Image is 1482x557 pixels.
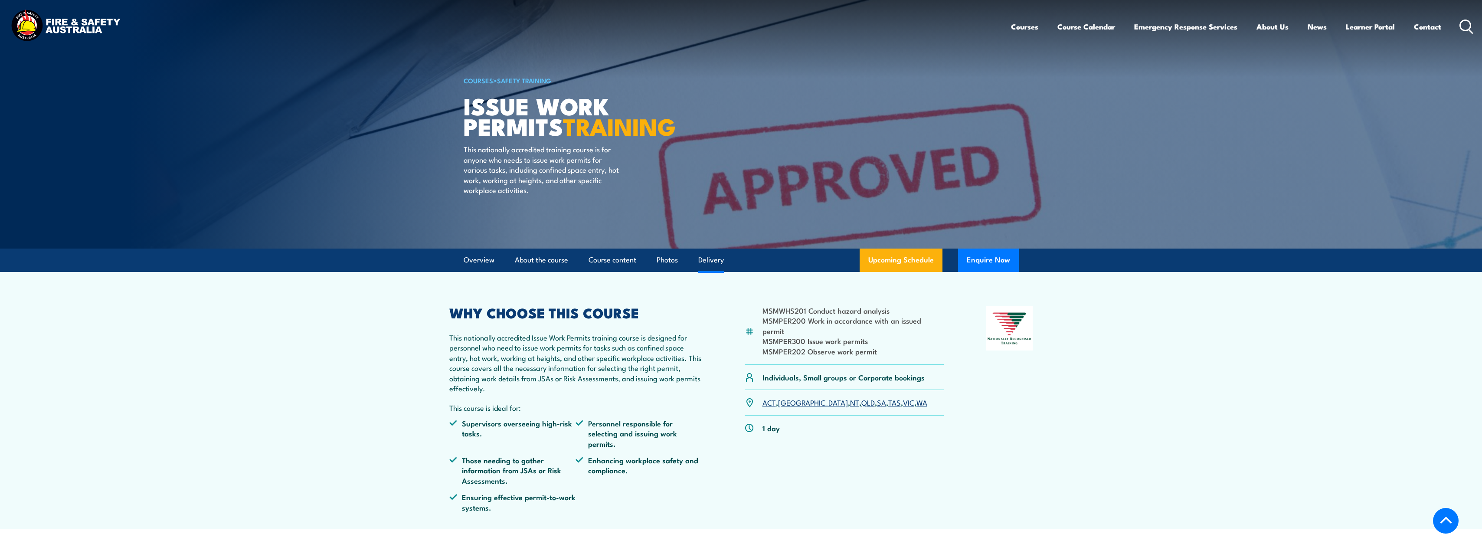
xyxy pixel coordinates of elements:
li: MSMWHS201 Conduct hazard analysis [762,305,944,315]
a: Photos [657,249,678,272]
a: Safety Training [497,75,551,85]
p: Individuals, Small groups or Corporate bookings [762,372,925,382]
li: MSMPER202 Observe work permit [762,346,944,356]
a: Delivery [698,249,724,272]
li: Ensuring effective permit-to-work systems. [449,492,576,512]
a: Contact [1414,15,1441,38]
a: Learner Portal [1346,15,1395,38]
button: Enquire Now [958,249,1019,272]
li: Enhancing workplace safety and compliance. [576,455,702,485]
img: Nationally Recognised Training logo. [986,306,1033,351]
a: SA [877,397,886,407]
a: Course Calendar [1057,15,1115,38]
a: Courses [1011,15,1038,38]
li: MSMPER200 Work in accordance with an issued permit [762,315,944,336]
li: Those needing to gather information from JSAs or Risk Assessments. [449,455,576,485]
a: VIC [903,397,914,407]
h1: Issue Work Permits [464,95,678,136]
li: MSMPER300 Issue work permits [762,336,944,346]
a: [GEOGRAPHIC_DATA] [778,397,848,407]
a: About Us [1256,15,1289,38]
p: This nationally accredited training course is for anyone who needs to issue work permits for vari... [464,144,622,195]
h6: > [464,75,678,85]
p: This nationally accredited Issue Work Permits training course is designed for personnel who need ... [449,332,703,393]
p: This course is ideal for: [449,403,703,413]
a: TAS [888,397,901,407]
a: Overview [464,249,494,272]
p: , , , , , , , [762,397,927,407]
a: QLD [861,397,875,407]
a: COURSES [464,75,493,85]
li: Supervisors overseeing high-risk tasks. [449,418,576,449]
a: NT [850,397,859,407]
a: Upcoming Schedule [860,249,942,272]
a: Course content [589,249,636,272]
li: Personnel responsible for selecting and issuing work permits. [576,418,702,449]
a: News [1308,15,1327,38]
a: About the course [515,249,568,272]
a: WA [916,397,927,407]
p: 1 day [762,423,780,433]
a: ACT [762,397,776,407]
strong: TRAINING [563,108,676,144]
h2: WHY CHOOSE THIS COURSE [449,306,703,318]
a: Emergency Response Services [1134,15,1237,38]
